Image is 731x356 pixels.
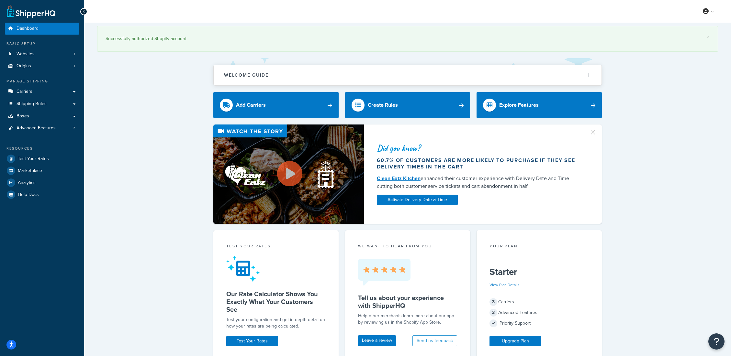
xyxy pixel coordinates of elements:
[5,146,79,151] div: Resources
[489,308,589,317] div: Advanced Features
[377,144,581,153] div: Did you know?
[489,297,589,307] div: Carriers
[5,86,79,98] a: Carriers
[489,309,497,317] span: 3
[224,73,269,78] h2: Welcome Guide
[17,51,35,57] span: Websites
[213,124,364,224] img: Video thumbnail
[377,175,421,182] a: Clean Eatz Kitchen
[5,98,79,110] a: Shipping Rules
[489,336,541,346] a: Upgrade Plan
[368,101,398,110] div: Create Rules
[5,177,79,189] a: Analytics
[489,267,589,277] h5: Starter
[236,101,266,110] div: Add Carriers
[17,26,39,31] span: Dashboard
[74,63,75,69] span: 1
[358,243,457,249] p: we want to hear from you
[489,282,520,288] a: View Plan Details
[17,89,32,94] span: Carriers
[377,175,581,190] div: enhanced their customer experience with Delivery Date and Time — cutting both customer service ti...
[17,113,29,119] span: Boxes
[18,168,42,174] span: Marketplace
[489,243,589,251] div: Your Plan
[5,153,79,165] a: Test Your Rates
[377,157,581,170] div: 60.7% of customers are more likely to purchase if they see delivery times in the cart
[18,180,36,186] span: Analytics
[5,48,79,60] a: Websites1
[358,294,457,309] h5: Tell us about your experience with ShipperHQ
[489,298,497,306] span: 3
[106,34,710,43] div: Successfully authorized Shopify account
[358,335,396,346] a: Leave a review
[213,92,339,118] a: Add Carriers
[499,101,539,110] div: Explore Features
[18,192,39,198] span: Help Docs
[17,101,47,107] span: Shipping Rules
[226,290,326,313] h5: Our Rate Calculator Shows You Exactly What Your Customers See
[345,92,470,118] a: Create Rules
[5,122,79,134] a: Advanced Features2
[5,189,79,200] a: Help Docs
[489,319,589,328] div: Priority Support
[5,165,79,177] a: Marketplace
[412,335,457,346] button: Send us feedback
[5,23,79,35] a: Dashboard
[5,41,79,47] div: Basic Setup
[17,125,56,131] span: Advanced Features
[377,195,458,205] a: Activate Delivery Date & Time
[74,51,75,57] span: 1
[477,92,602,118] a: Explore Features
[226,243,326,251] div: Test your rates
[5,122,79,134] li: Advanced Features
[5,60,79,72] li: Origins
[73,125,75,131] span: 2
[18,156,49,162] span: Test Your Rates
[708,333,725,350] button: Open Resource Center
[226,336,278,346] a: Test Your Rates
[17,63,31,69] span: Origins
[5,79,79,84] div: Manage Shipping
[5,110,79,122] a: Boxes
[358,313,457,326] p: Help other merchants learn more about our app by reviewing us in the Shopify App Store.
[5,48,79,60] li: Websites
[5,60,79,72] a: Origins1
[707,34,710,39] a: ×
[214,65,602,85] button: Welcome Guide
[226,317,326,329] div: Test your configuration and get in-depth detail on how your rates are being calculated.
